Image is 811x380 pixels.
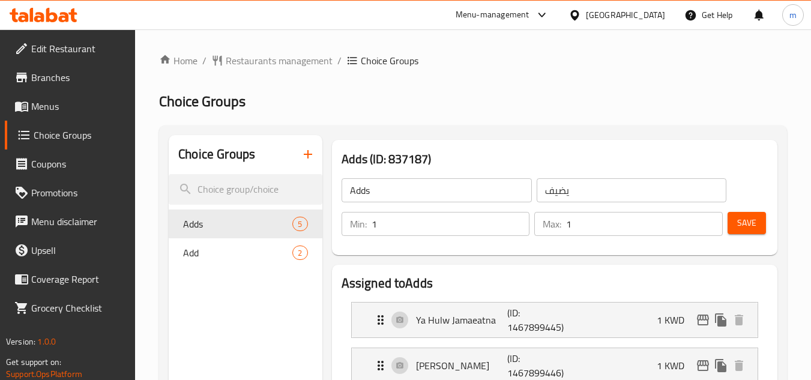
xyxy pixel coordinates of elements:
[31,70,126,85] span: Branches
[293,247,307,259] span: 2
[5,92,136,121] a: Menus
[342,149,768,169] h3: Adds (ID: 837187)
[352,303,758,337] div: Expand
[293,219,307,230] span: 5
[657,313,694,327] p: 1 KWD
[169,210,322,238] div: Adds5
[5,265,136,294] a: Coverage Report
[5,236,136,265] a: Upsell
[159,88,246,115] span: Choice Groups
[178,145,255,163] h2: Choice Groups
[31,157,126,171] span: Coupons
[5,149,136,178] a: Coupons
[31,214,126,229] span: Menu disclaimer
[657,358,694,373] p: 1 KWD
[6,334,35,349] span: Version:
[507,351,568,380] p: (ID: 1467899446)
[342,297,768,343] li: Expand
[694,357,712,375] button: edit
[416,313,508,327] p: Ya Hulw Jamaeatna
[169,174,322,205] input: search
[730,311,748,329] button: delete
[342,274,768,292] h2: Assigned to Adds
[31,243,126,258] span: Upsell
[507,306,568,334] p: (ID: 1467899445)
[34,128,126,142] span: Choice Groups
[31,272,126,286] span: Coverage Report
[5,178,136,207] a: Promotions
[159,53,787,68] nav: breadcrumb
[712,311,730,329] button: duplicate
[361,53,418,68] span: Choice Groups
[6,354,61,370] span: Get support on:
[543,217,561,231] p: Max:
[456,8,529,22] div: Menu-management
[586,8,665,22] div: [GEOGRAPHIC_DATA]
[31,41,126,56] span: Edit Restaurant
[5,207,136,236] a: Menu disclaimer
[5,63,136,92] a: Branches
[183,217,292,231] span: Adds
[737,216,756,231] span: Save
[694,311,712,329] button: edit
[730,357,748,375] button: delete
[31,301,126,315] span: Grocery Checklist
[5,294,136,322] a: Grocery Checklist
[37,334,56,349] span: 1.0.0
[5,121,136,149] a: Choice Groups
[226,53,333,68] span: Restaurants management
[416,358,508,373] p: [PERSON_NAME]
[31,185,126,200] span: Promotions
[211,53,333,68] a: Restaurants management
[202,53,207,68] li: /
[789,8,797,22] span: m
[337,53,342,68] li: /
[350,217,367,231] p: Min:
[169,238,322,267] div: Add2
[183,246,292,260] span: Add
[31,99,126,113] span: Menus
[712,357,730,375] button: duplicate
[159,53,197,68] a: Home
[5,34,136,63] a: Edit Restaurant
[728,212,766,234] button: Save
